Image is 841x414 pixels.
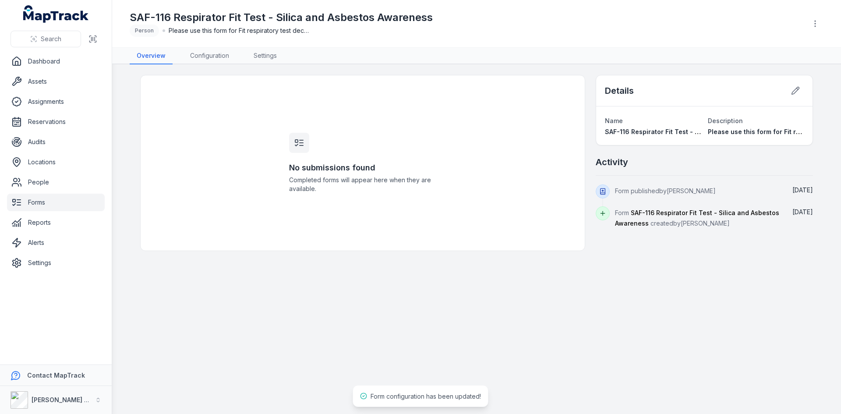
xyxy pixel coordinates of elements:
a: Dashboard [7,53,105,70]
h2: Details [605,85,634,97]
a: Assignments [7,93,105,110]
span: [DATE] [792,186,813,194]
span: [DATE] [792,208,813,216]
a: Overview [130,48,173,64]
span: Name [605,117,623,124]
span: SAF-116 Respirator Fit Test - Silica and Asbestos Awareness [605,128,792,135]
a: Alerts [7,234,105,251]
a: People [7,173,105,191]
a: Forms [7,194,105,211]
a: Settings [7,254,105,272]
span: Search [41,35,61,43]
h3: No submissions found [289,162,436,174]
a: Configuration [183,48,236,64]
span: Description [708,117,743,124]
button: Search [11,31,81,47]
a: Assets [7,73,105,90]
a: Reservations [7,113,105,131]
h2: Activity [596,156,628,168]
span: Form configuration has been updated! [371,393,481,400]
span: Form published by [PERSON_NAME] [615,187,716,195]
strong: Contact MapTrack [27,372,85,379]
span: Completed forms will appear here when they are available. [289,176,436,193]
a: Reports [7,214,105,231]
a: Locations [7,153,105,171]
a: MapTrack [23,5,89,23]
h1: SAF-116 Respirator Fit Test - Silica and Asbestos Awareness [130,11,433,25]
time: 9/9/2025, 4:34:16 PM [792,208,813,216]
span: SAF-116 Respirator Fit Test - Silica and Asbestos Awareness [615,209,779,227]
a: Audits [7,133,105,151]
a: Settings [247,48,284,64]
span: Please use this form for Fit respiratory test declaration [169,26,309,35]
span: Form created by [PERSON_NAME] [615,209,779,227]
strong: [PERSON_NAME] Group [32,396,103,403]
div: Person [130,25,159,37]
time: 9/9/2025, 4:44:38 PM [792,186,813,194]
